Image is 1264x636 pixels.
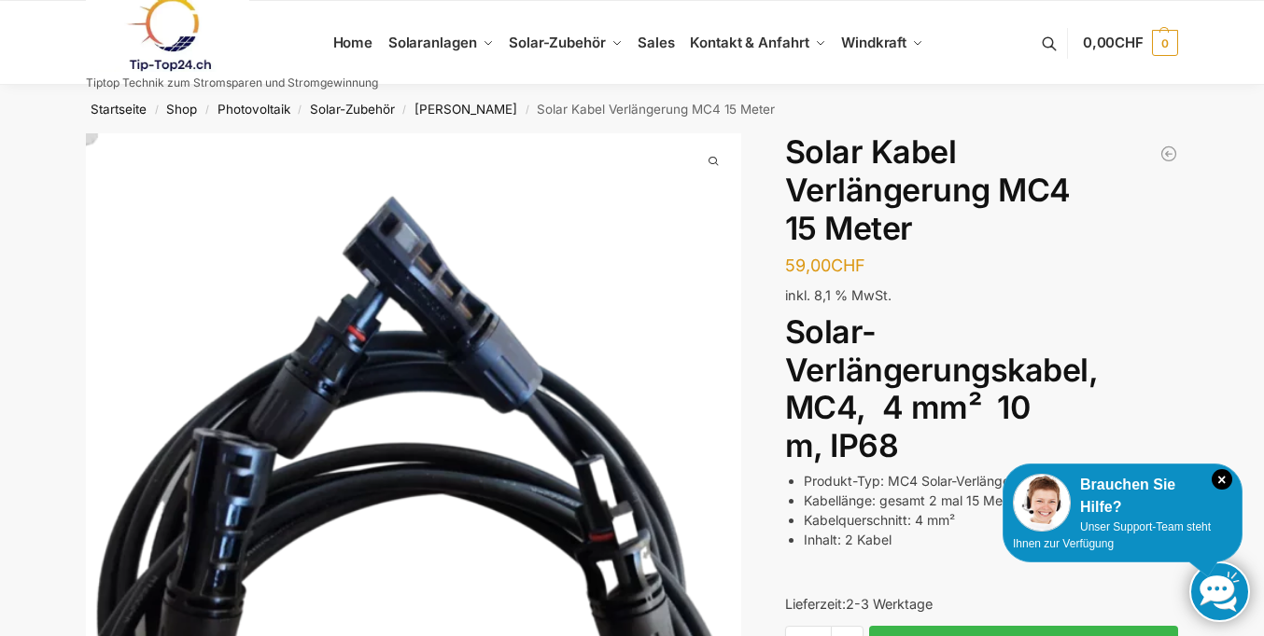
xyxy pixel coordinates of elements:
[1115,34,1144,51] span: CHF
[1212,469,1232,490] i: Schließen
[841,34,906,51] span: Windkraft
[785,287,892,303] span: inkl. 8,1 % MwSt.
[310,102,395,117] a: Solar-Zubehör
[197,103,217,118] span: /
[501,1,630,85] a: Solar-Zubehör
[290,103,310,118] span: /
[682,1,834,85] a: Kontakt & Anfahrt
[804,471,1178,491] li: Produkt-Typ: MC4 Solar-Verlängerungskabel
[1083,34,1144,51] span: 0,00
[831,256,865,275] span: CHF
[1152,30,1178,56] span: 0
[1083,15,1178,71] a: 0,00CHF 0
[380,1,500,85] a: Solaranlagen
[846,596,933,612] span: 2-3 Werktage
[804,530,1178,549] li: Inhalt: 2 Kabel
[785,313,1178,465] h1: Solar-Verlängerungskabel, MC4, 4 mm² 10 m, IP68
[638,34,675,51] span: Sales
[86,77,378,89] p: Tiptop Technik zum Stromsparen und Stromgewinnung
[517,103,537,118] span: /
[147,103,166,118] span: /
[53,85,1212,133] nav: Breadcrumb
[166,102,197,117] a: Shop
[509,34,606,51] span: Solar-Zubehör
[1013,474,1071,532] img: Customer service
[630,1,682,85] a: Sales
[1159,145,1178,163] a: Shelly Pro 3EM
[834,1,932,85] a: Windkraft
[1013,520,1211,550] span: Unser Support-Team steht Ihnen zur Verfügung
[804,491,1178,510] li: Kabellänge: gesamt 2 mal 15 Meter für ein Solarmodul
[91,102,147,117] a: Startseite
[218,102,290,117] a: Photovoltaik
[804,510,1178,530] li: Kabelquerschnitt: 4 mm²
[785,256,865,275] bdi: 59,00
[388,34,477,51] span: Solaranlagen
[395,103,414,118] span: /
[785,133,1178,247] h1: Solar Kabel Verlängerung MC4 15 Meter
[1013,474,1232,518] div: Brauchen Sie Hilfe?
[785,596,933,612] span: Lieferzeit:
[690,34,808,51] span: Kontakt & Anfahrt
[414,102,517,117] a: [PERSON_NAME]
